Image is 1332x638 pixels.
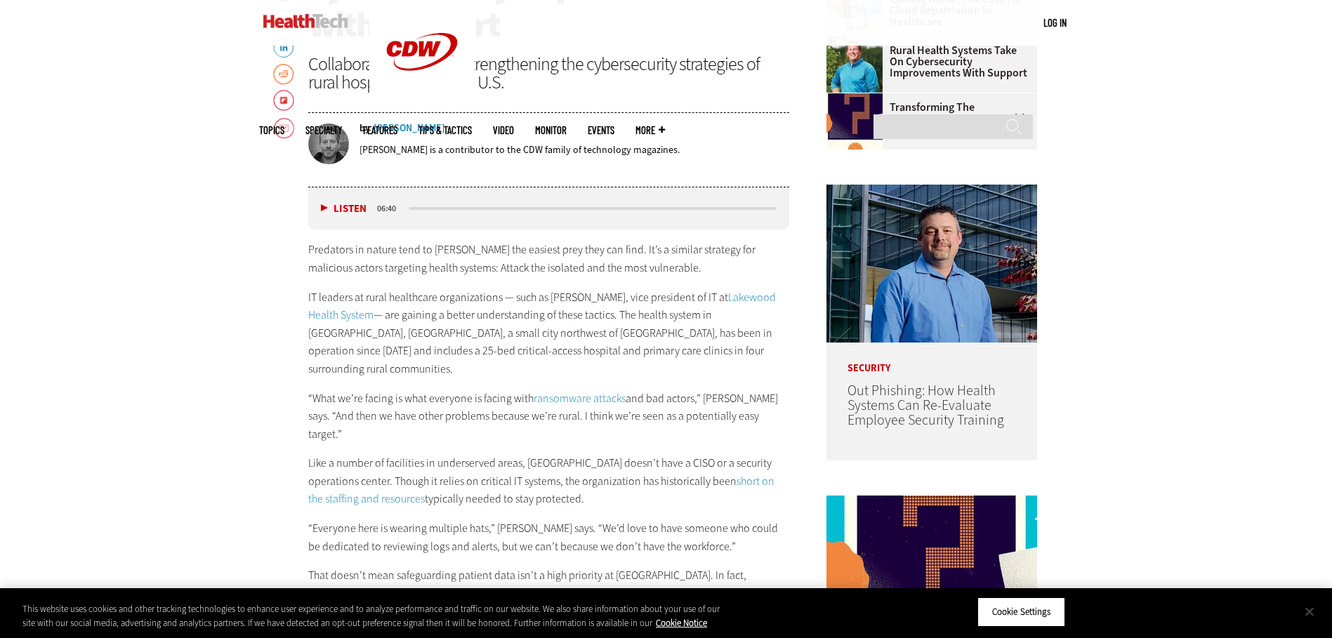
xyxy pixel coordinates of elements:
[493,125,514,135] a: Video
[534,391,626,406] a: ransomware attacks
[308,566,790,602] p: That doesn’t mean safeguarding patient data isn’t a high priority at [GEOGRAPHIC_DATA]. In fact, ...
[826,185,1037,343] img: Scott Currie
[308,454,790,508] p: Like a number of facilities in underserved areas, [GEOGRAPHIC_DATA] doesn’t have a CISO or a secu...
[308,241,790,277] p: Predators in nature tend to [PERSON_NAME] the easiest prey they can find. It’s a similar strategy...
[535,125,567,135] a: MonITor
[263,14,348,28] img: Home
[369,93,475,107] a: CDW
[1043,15,1067,30] div: User menu
[826,93,883,149] img: illustration of question mark
[375,202,407,215] div: duration
[1043,16,1067,29] a: Log in
[418,125,472,135] a: Tips & Tactics
[308,187,790,230] div: media player
[363,125,397,135] a: Features
[259,125,284,135] span: Topics
[826,343,1037,373] p: Security
[588,125,614,135] a: Events
[308,519,790,555] p: “Everyone here is wearing multiple hats,” [PERSON_NAME] says. “We’d love to have someone who coul...
[321,204,367,214] button: Listen
[1294,596,1325,627] button: Close
[977,597,1065,627] button: Cookie Settings
[656,617,707,629] a: More information about your privacy
[848,381,1004,430] a: Out Phishing: How Health Systems Can Re-Evaluate Employee Security Training
[308,288,790,378] p: IT leaders at rural healthcare organizations — such as [PERSON_NAME], vice president of IT at — a...
[22,602,732,630] div: This website uses cookies and other tracking technologies to enhance user experience and to analy...
[635,125,665,135] span: More
[308,390,790,444] p: “What we’re facing is what everyone is facing with and bad actors,” [PERSON_NAME] says. “And then...
[305,125,342,135] span: Specialty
